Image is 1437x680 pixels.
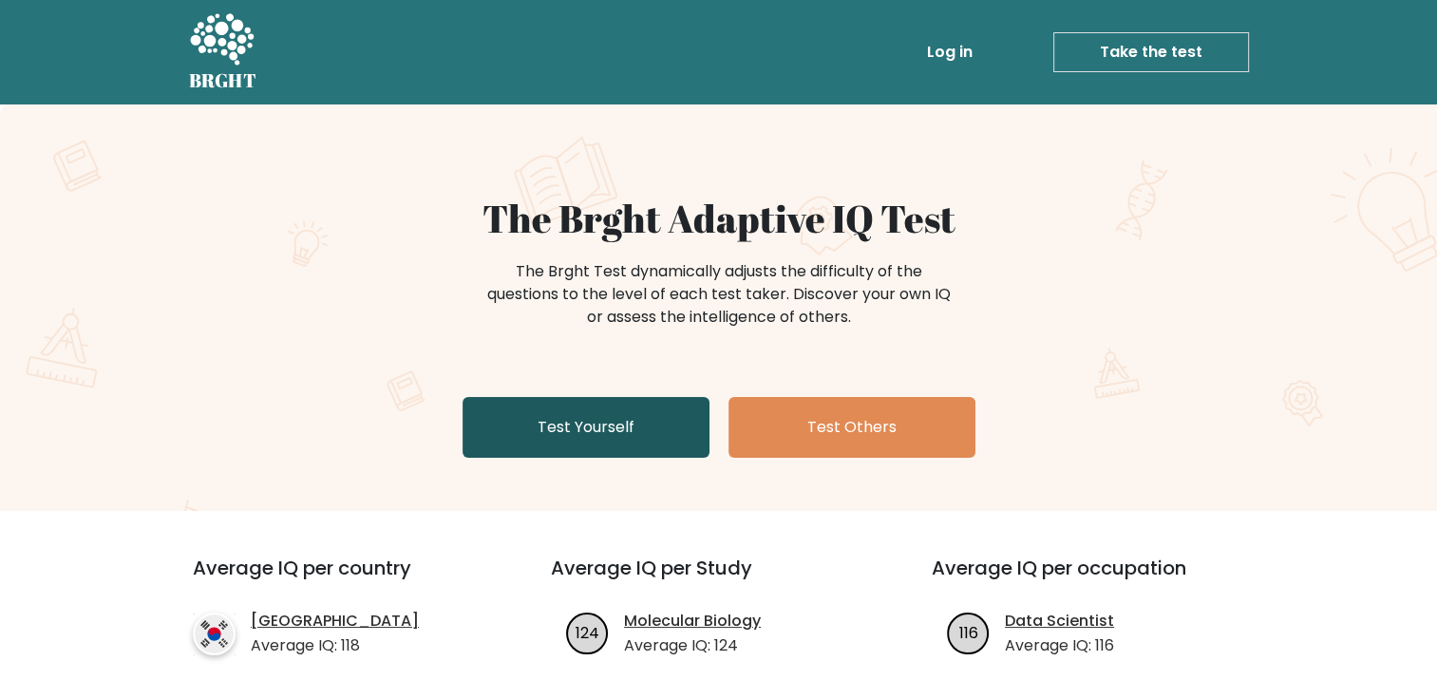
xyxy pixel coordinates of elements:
text: 116 [959,621,978,643]
a: Data Scientist [1005,610,1114,633]
p: Average IQ: 118 [251,634,419,657]
div: The Brght Test dynamically adjusts the difficulty of the questions to the level of each test take... [482,260,956,329]
a: Molecular Biology [624,610,761,633]
a: Take the test [1053,32,1249,72]
a: Log in [919,33,980,71]
a: [GEOGRAPHIC_DATA] [251,610,419,633]
a: Test Others [728,397,975,458]
a: BRGHT [189,8,257,97]
h1: The Brght Adaptive IQ Test [255,196,1182,241]
p: Average IQ: 124 [624,634,761,657]
h5: BRGHT [189,69,257,92]
h3: Average IQ per occupation [932,557,1267,602]
h3: Average IQ per country [193,557,482,602]
a: Test Yourself [463,397,709,458]
h3: Average IQ per Study [551,557,886,602]
text: 124 [576,621,599,643]
img: country [193,613,236,655]
p: Average IQ: 116 [1005,634,1114,657]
